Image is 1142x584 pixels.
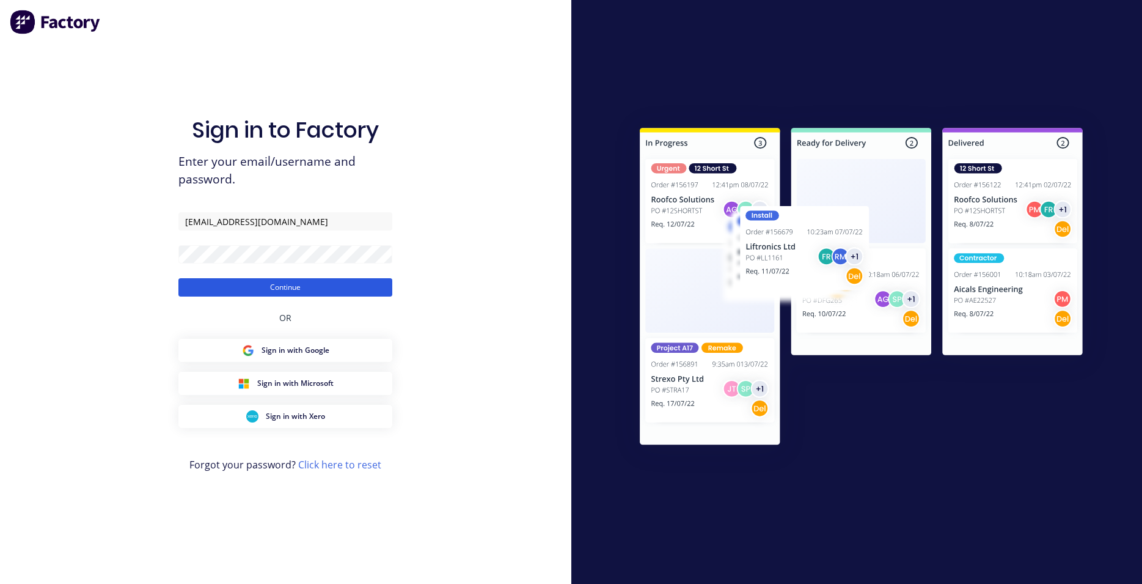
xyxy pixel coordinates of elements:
a: Click here to reset [298,458,381,471]
button: Google Sign inSign in with Google [178,339,392,362]
span: Sign in with Microsoft [257,378,334,389]
img: Sign in [613,103,1110,474]
span: Sign in with Google [262,345,329,356]
h1: Sign in to Factory [192,117,379,143]
div: OR [279,297,291,339]
img: Xero Sign in [246,410,258,423]
span: Sign in with Xero [266,411,325,422]
span: Enter your email/username and password. [178,153,392,188]
img: Microsoft Sign in [238,377,250,390]
button: Microsoft Sign inSign in with Microsoft [178,372,392,395]
button: Xero Sign inSign in with Xero [178,405,392,428]
img: Factory [10,10,101,34]
button: Continue [178,278,392,297]
img: Google Sign in [242,344,254,357]
span: Forgot your password? [189,457,381,472]
input: Email/Username [178,212,392,231]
